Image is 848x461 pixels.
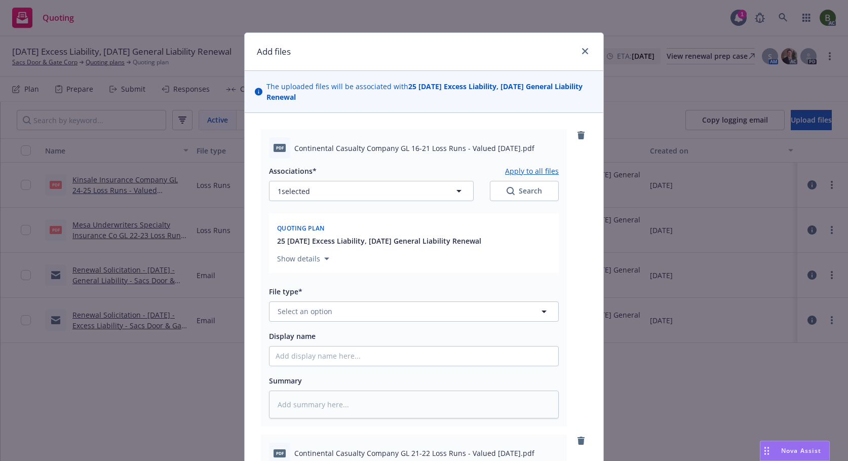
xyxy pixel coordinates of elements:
button: Select an option [269,301,559,322]
span: 1 selected [278,186,310,197]
button: 25 [DATE] Excess Liability, [DATE] General Liability Renewal [277,236,481,246]
span: Summary [269,376,302,386]
span: pdf [274,449,286,457]
a: remove [575,129,587,141]
strong: 25 [DATE] Excess Liability, [DATE] General Liability Renewal [266,82,583,102]
span: Display name [269,331,316,341]
span: File type* [269,287,302,296]
div: Search [507,186,542,196]
button: Nova Assist [760,441,830,461]
span: Associations* [269,166,317,176]
svg: Search [507,187,515,195]
span: Continental Casualty Company GL 21-22 Loss Runs - Valued [DATE].pdf [294,448,534,458]
span: Quoting plan [277,224,325,233]
button: SearchSearch [490,181,559,201]
span: pdf [274,144,286,151]
button: Show details [273,253,333,265]
h1: Add files [257,45,291,58]
button: 1selected [269,181,474,201]
input: Add display name here... [269,347,558,366]
div: Drag to move [760,441,773,460]
a: remove [575,435,587,447]
span: Continental Casualty Company GL 16-21 Loss Runs - Valued [DATE].pdf [294,143,534,153]
button: Apply to all files [505,165,559,177]
span: Select an option [278,306,332,317]
span: The uploaded files will be associated with [266,81,593,102]
a: close [579,45,591,57]
span: Nova Assist [781,446,821,455]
